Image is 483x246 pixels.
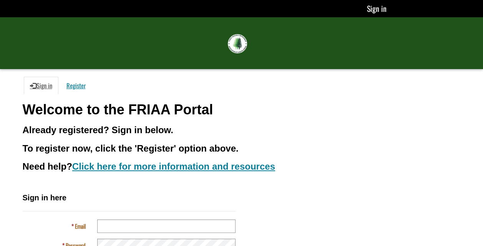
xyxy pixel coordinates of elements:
img: FRIAA Submissions Portal [228,34,247,53]
h3: To register now, click the 'Register' option above. [23,144,461,154]
a: Sign in [367,3,387,14]
a: Click here for more information and resources [72,161,275,172]
a: Register [60,77,92,94]
span: Email [75,222,86,230]
h3: Need help? [23,162,461,172]
a: Sign in [24,77,58,94]
span: Sign in here [23,193,66,202]
h3: Already registered? Sign in below. [23,125,461,135]
h1: Welcome to the FRIAA Portal [23,102,461,117]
